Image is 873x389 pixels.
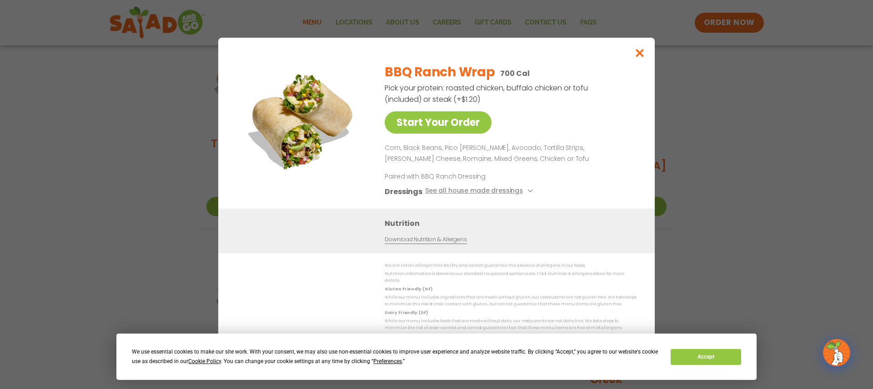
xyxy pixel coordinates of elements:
[385,310,427,315] strong: Dairy Friendly (DF)
[824,340,849,365] img: wpChatIcon
[385,63,495,82] h2: BBQ Ranch Wrap
[385,270,637,284] p: Nutrition information is based on our standard recipes and portion sizes. Click Nutrition & Aller...
[385,143,633,165] p: Corn, Black Beans, Pico [PERSON_NAME], Avocado, Tortilla Strips, [PERSON_NAME] Cheese, Romaine, M...
[625,38,655,68] button: Close modal
[188,358,221,364] span: Cookie Policy
[385,294,637,308] p: While our menu includes ingredients that are made without gluten, our restaurants are not gluten ...
[116,334,757,380] div: Cookie Consent Prompt
[425,186,536,197] button: See all house made dressings
[500,68,529,79] p: 700 Cal
[385,186,422,197] h3: Dressings
[385,111,492,134] a: Start Your Order
[385,286,432,292] strong: Gluten Friendly (GF)
[385,82,589,105] p: Pick your protein: roasted chicken, buffalo chicken or tofu (included) or steak (+$1.20)
[671,349,741,365] button: Accept
[385,235,467,244] a: Download Nutrition & Allergens
[239,56,366,183] img: Featured product photo for BBQ Ranch Wrap
[373,358,402,364] span: Preferences
[385,262,637,269] p: We are not an allergen free facility and cannot guarantee the absence of allergens in our foods.
[385,218,641,229] h3: Nutrition
[385,318,637,332] p: While our menu includes foods that are made without dairy, our restaurants are not dairy free. We...
[385,172,553,181] p: Paired with BBQ Ranch Dressing
[132,347,660,366] div: We use essential cookies to make our site work. With your consent, we may also use non-essential ...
